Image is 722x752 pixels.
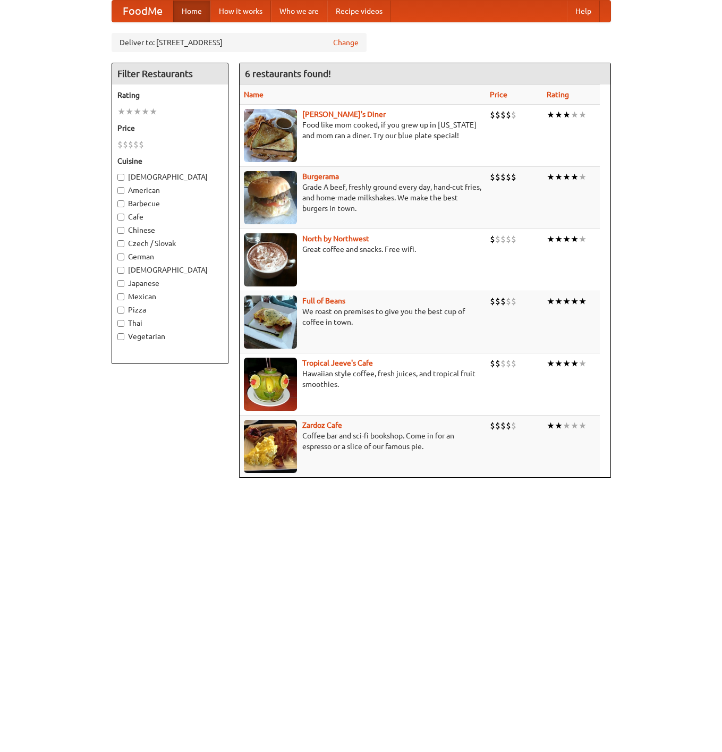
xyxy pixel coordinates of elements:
[563,109,571,121] li: ★
[571,295,579,307] li: ★
[302,234,369,243] b: North by Northwest
[511,295,516,307] li: $
[563,171,571,183] li: ★
[117,267,124,274] input: [DEMOGRAPHIC_DATA]
[117,251,223,262] label: German
[579,109,587,121] li: ★
[117,212,223,222] label: Cafe
[117,156,223,166] h5: Cuisine
[563,233,571,245] li: ★
[506,171,511,183] li: $
[117,280,124,287] input: Japanese
[244,182,481,214] p: Grade A beef, freshly ground every day, hand-cut fries, and home-made milkshakes. We make the bes...
[495,420,500,432] li: $
[210,1,271,22] a: How it works
[506,109,511,121] li: $
[495,295,500,307] li: $
[511,358,516,369] li: $
[490,109,495,121] li: $
[112,1,173,22] a: FoodMe
[112,63,228,85] h4: Filter Restaurants
[117,225,223,235] label: Chinese
[117,200,124,207] input: Barbecue
[244,90,264,99] a: Name
[117,254,124,260] input: German
[567,1,600,22] a: Help
[511,171,516,183] li: $
[500,358,506,369] li: $
[117,172,223,182] label: [DEMOGRAPHIC_DATA]
[506,420,511,432] li: $
[579,171,587,183] li: ★
[555,420,563,432] li: ★
[506,295,511,307] li: $
[125,106,133,117] li: ★
[244,120,481,141] p: Food like mom cooked, if you grew up in [US_STATE] and mom ran a diner. Try our blue plate special!
[123,139,128,150] li: $
[579,358,587,369] li: ★
[555,233,563,245] li: ★
[495,171,500,183] li: $
[117,187,124,194] input: American
[117,185,223,196] label: American
[117,214,124,221] input: Cafe
[133,106,141,117] li: ★
[302,359,373,367] a: Tropical Jeeve's Cafe
[117,265,223,275] label: [DEMOGRAPHIC_DATA]
[117,123,223,133] h5: Price
[244,358,297,411] img: jeeves.jpg
[117,90,223,100] h5: Rating
[555,109,563,121] li: ★
[333,37,359,48] a: Change
[547,295,555,307] li: ★
[117,333,124,340] input: Vegetarian
[506,233,511,245] li: $
[555,295,563,307] li: ★
[117,307,124,314] input: Pizza
[547,233,555,245] li: ★
[117,278,223,289] label: Japanese
[495,233,500,245] li: $
[117,106,125,117] li: ★
[128,139,133,150] li: $
[302,297,345,305] b: Full of Beans
[500,233,506,245] li: $
[302,421,342,429] b: Zardoz Cafe
[117,139,123,150] li: $
[579,295,587,307] li: ★
[506,358,511,369] li: $
[547,109,555,121] li: ★
[244,430,481,452] p: Coffee bar and sci-fi bookshop. Come in for an espresso or a slice of our famous pie.
[327,1,391,22] a: Recipe videos
[244,233,297,286] img: north.jpg
[244,420,297,473] img: zardoz.jpg
[141,106,149,117] li: ★
[117,174,124,181] input: [DEMOGRAPHIC_DATA]
[139,139,144,150] li: $
[579,233,587,245] li: ★
[244,306,481,327] p: We roast on premises to give you the best cup of coffee in town.
[500,109,506,121] li: $
[490,358,495,369] li: $
[117,293,124,300] input: Mexican
[244,295,297,349] img: beans.jpg
[490,295,495,307] li: $
[511,233,516,245] li: $
[117,240,124,247] input: Czech / Slovak
[500,171,506,183] li: $
[490,420,495,432] li: $
[571,358,579,369] li: ★
[149,106,157,117] li: ★
[117,227,124,234] input: Chinese
[245,69,331,79] ng-pluralize: 6 restaurants found!
[490,90,507,99] a: Price
[563,358,571,369] li: ★
[302,172,339,181] a: Burgerama
[244,109,297,162] img: sallys.jpg
[117,238,223,249] label: Czech / Slovak
[133,139,139,150] li: $
[571,171,579,183] li: ★
[495,109,500,121] li: $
